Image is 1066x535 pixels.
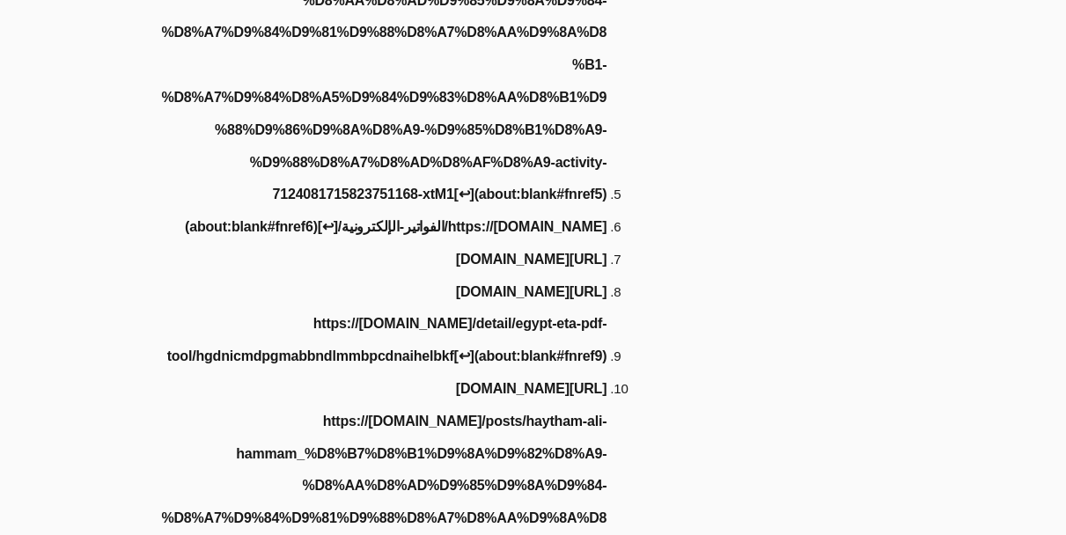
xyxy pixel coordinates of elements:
[456,276,607,309] a: [URL][DOMAIN_NAME]
[185,211,607,244] a: https://[DOMAIN_NAME]/الفواتير-الإلكترونية/[↩︎](about:blank#fnref6)
[154,308,607,373] a: https://[DOMAIN_NAME]/detail/egypt-eta-pdf-tool/hgdnicmdpgmabbndlmmbpcdnaihelbkf[↩︎](about:blank#...
[456,373,607,406] a: [URL][DOMAIN_NAME]
[456,244,607,276] a: [URL][DOMAIN_NAME]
